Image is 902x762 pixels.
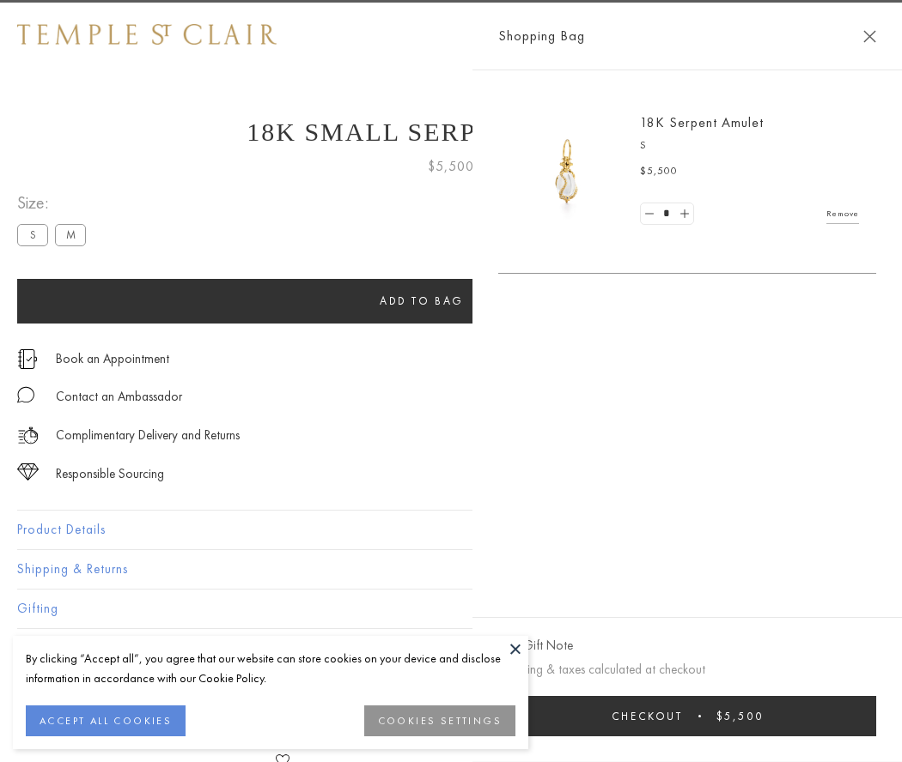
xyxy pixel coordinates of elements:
[56,463,164,485] div: Responsible Sourcing
[364,705,515,736] button: COOKIES SETTINGS
[26,649,515,688] div: By clicking “Accept all”, you agree that our website can store cookies on your device and disclos...
[17,279,826,324] button: Add to bag
[380,293,464,308] span: Add to bag
[55,224,86,245] label: M
[612,709,683,723] span: Checkout
[498,659,876,680] p: Shipping & taxes calculated at checkout
[17,463,39,481] img: icon_sourcing.svg
[498,635,573,656] button: Add Gift Note
[17,550,885,589] button: Shipping & Returns
[17,511,885,549] button: Product Details
[640,113,764,131] a: 18K Serpent Amulet
[56,386,182,408] div: Contact an Ambassador
[716,709,764,723] span: $5,500
[17,118,885,147] h1: 18K Small Serpent Amulet
[56,425,240,446] p: Complimentary Delivery and Returns
[428,155,474,178] span: $5,500
[56,349,169,368] a: Book an Appointment
[640,137,859,154] p: S
[26,705,186,736] button: ACCEPT ALL COOKIES
[17,590,885,628] button: Gifting
[675,203,692,225] a: Set quantity to 2
[641,203,658,225] a: Set quantity to 0
[17,386,34,403] img: MessageIcon-01_2.svg
[17,24,277,45] img: Temple St. Clair
[17,425,39,446] img: icon_delivery.svg
[498,696,876,736] button: Checkout $5,500
[17,224,48,245] label: S
[826,204,859,223] a: Remove
[17,189,93,217] span: Size:
[515,120,619,223] img: P51836-E11SERPPV
[17,349,38,369] img: icon_appointment.svg
[863,30,876,43] button: Close Shopping Bag
[640,163,678,180] span: $5,500
[498,25,585,47] span: Shopping Bag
